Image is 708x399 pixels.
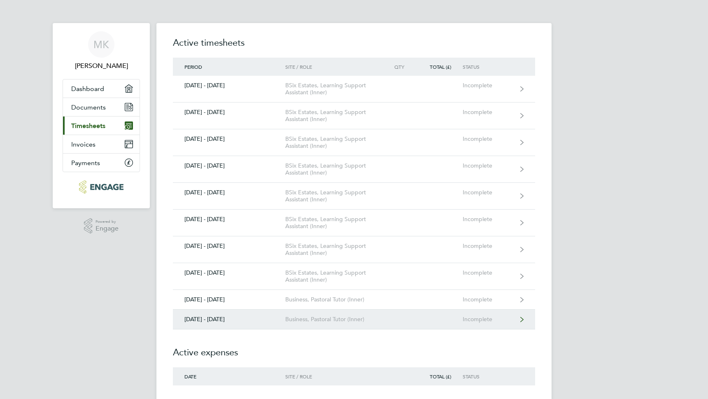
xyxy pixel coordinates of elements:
span: Dashboard [71,85,104,93]
a: MK[PERSON_NAME] [63,31,140,71]
div: BSix Estates, Learning Support Assistant (Inner) [285,189,380,203]
div: BSix Estates, Learning Support Assistant (Inner) [285,135,380,149]
span: Moliha Khatun [63,61,140,71]
div: BSix Estates, Learning Support Assistant (Inner) [285,243,380,257]
a: [DATE] - [DATE]BSix Estates, Learning Support Assistant (Inner)Incomplete [173,156,535,183]
a: Dashboard [63,79,140,98]
div: Incomplete [463,189,513,196]
span: Period [184,63,202,70]
a: [DATE] - [DATE]BSix Estates, Learning Support Assistant (Inner)Incomplete [173,103,535,129]
div: BSix Estates, Learning Support Assistant (Inner) [285,109,380,123]
span: Invoices [71,140,95,148]
div: BSix Estates, Learning Support Assistant (Inner) [285,82,380,96]
div: [DATE] - [DATE] [173,269,285,276]
div: [DATE] - [DATE] [173,162,285,169]
a: [DATE] - [DATE]BSix Estates, Learning Support Assistant (Inner)Incomplete [173,236,535,263]
a: [DATE] - [DATE]BSix Estates, Learning Support Assistant (Inner)Incomplete [173,183,535,210]
div: Incomplete [463,216,513,223]
div: [DATE] - [DATE] [173,189,285,196]
a: [DATE] - [DATE]BSix Estates, Learning Support Assistant (Inner)Incomplete [173,263,535,290]
div: Incomplete [463,109,513,116]
div: [DATE] - [DATE] [173,296,285,303]
a: Go to home page [63,180,140,194]
div: Total (£) [416,64,463,70]
a: Powered byEngage [84,218,119,234]
div: Incomplete [463,269,513,276]
span: Timesheets [71,122,105,130]
div: Incomplete [463,243,513,250]
a: Payments [63,154,140,172]
a: [DATE] - [DATE]Business, Pastoral Tutor (Inner)Incomplete [173,290,535,310]
img: morganhunt-logo-retina.png [79,180,123,194]
span: Payments [71,159,100,167]
nav: Main navigation [53,23,150,208]
a: Invoices [63,135,140,153]
a: [DATE] - [DATE]BSix Estates, Learning Support Assistant (Inner)Incomplete [173,210,535,236]
span: MK [93,39,109,50]
div: Qty [380,64,416,70]
a: [DATE] - [DATE]Business, Pastoral Tutor (Inner)Incomplete [173,310,535,329]
div: Incomplete [463,135,513,142]
span: Documents [71,103,106,111]
div: Incomplete [463,296,513,303]
span: Engage [95,225,119,232]
div: Site / Role [285,373,380,379]
span: Powered by [95,218,119,225]
div: [DATE] - [DATE] [173,135,285,142]
div: Status [463,64,513,70]
h2: Active expenses [173,329,535,367]
div: Business, Pastoral Tutor (Inner) [285,316,380,323]
div: Business, Pastoral Tutor (Inner) [285,296,380,303]
div: BSix Estates, Learning Support Assistant (Inner) [285,216,380,230]
div: [DATE] - [DATE] [173,109,285,116]
div: Total (£) [416,373,463,379]
a: Timesheets [63,117,140,135]
div: Incomplete [463,162,513,169]
div: BSix Estates, Learning Support Assistant (Inner) [285,269,380,283]
div: [DATE] - [DATE] [173,243,285,250]
div: [DATE] - [DATE] [173,316,285,323]
a: Documents [63,98,140,116]
div: Site / Role [285,64,380,70]
a: [DATE] - [DATE]BSix Estates, Learning Support Assistant (Inner)Incomplete [173,129,535,156]
div: Date [173,373,285,379]
div: Status [463,373,513,379]
h2: Active timesheets [173,36,535,58]
div: [DATE] - [DATE] [173,82,285,89]
a: [DATE] - [DATE]BSix Estates, Learning Support Assistant (Inner)Incomplete [173,76,535,103]
div: Incomplete [463,316,513,323]
div: [DATE] - [DATE] [173,216,285,223]
div: BSix Estates, Learning Support Assistant (Inner) [285,162,380,176]
div: Incomplete [463,82,513,89]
